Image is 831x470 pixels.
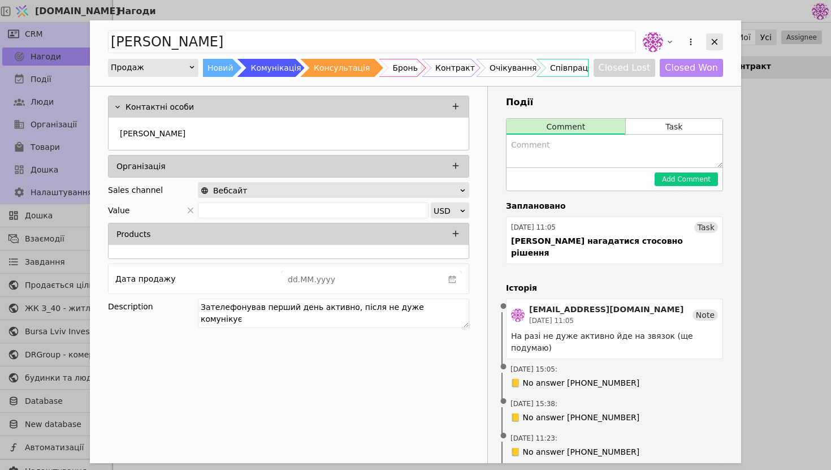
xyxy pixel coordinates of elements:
[498,387,509,416] span: •
[90,20,741,463] div: Add Opportunity
[507,119,625,135] button: Comment
[506,282,723,294] h4: Історія
[108,182,163,198] div: Sales channel
[314,59,370,77] div: Консультація
[392,59,417,77] div: Бронь
[498,353,509,382] span: •
[108,202,129,218] span: Value
[448,275,456,283] svg: calender simple
[511,235,718,259] div: [PERSON_NAME] нагадатися стосовно рішення
[116,228,150,240] p: Products
[529,304,683,316] div: [EMAIL_ADDRESS][DOMAIN_NAME]
[116,161,166,173] p: Організація
[434,203,459,219] div: USD
[510,412,639,424] span: 📒 No answer [PHONE_NUMBER]
[498,292,509,321] span: •
[510,364,557,374] span: [DATE] 15:05 :
[511,308,525,322] img: de
[111,59,188,75] div: Продаж
[506,200,723,212] h4: Заплановано
[510,377,639,389] span: 📒 No answer [PHONE_NUMBER]
[250,59,301,77] div: Комунікація
[643,32,663,52] img: de
[660,59,723,77] button: Closed Won
[506,96,723,109] h3: Події
[510,399,557,409] span: [DATE] 15:38 :
[213,183,247,199] span: Вебсайт
[198,299,469,328] textarea: Зателефонував перший день активно, після не дуже комунікує
[115,271,175,287] div: Дата продажу
[207,59,233,77] div: Новий
[108,299,198,314] div: Description
[120,128,185,140] p: [PERSON_NAME]
[626,119,722,135] button: Task
[594,59,656,77] button: Closed Lost
[511,330,718,354] div: На разі не дуже активно йде на звязок (ще подумаю)
[694,222,718,233] div: Task
[692,309,718,321] div: Note
[510,446,639,458] span: 📒 No answer [PHONE_NUMBER]
[282,271,443,287] input: dd.MM.yyyy
[498,422,509,451] span: •
[435,59,475,77] div: Контракт
[511,222,556,232] div: [DATE] 11:05
[510,433,557,443] span: [DATE] 11:23 :
[529,316,683,326] div: [DATE] 11:05
[201,187,209,195] img: online-store.svg
[125,101,194,113] p: Контактні особи
[490,59,536,77] div: Очікування
[655,173,718,186] button: Add Comment
[550,59,593,77] div: Співпраця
